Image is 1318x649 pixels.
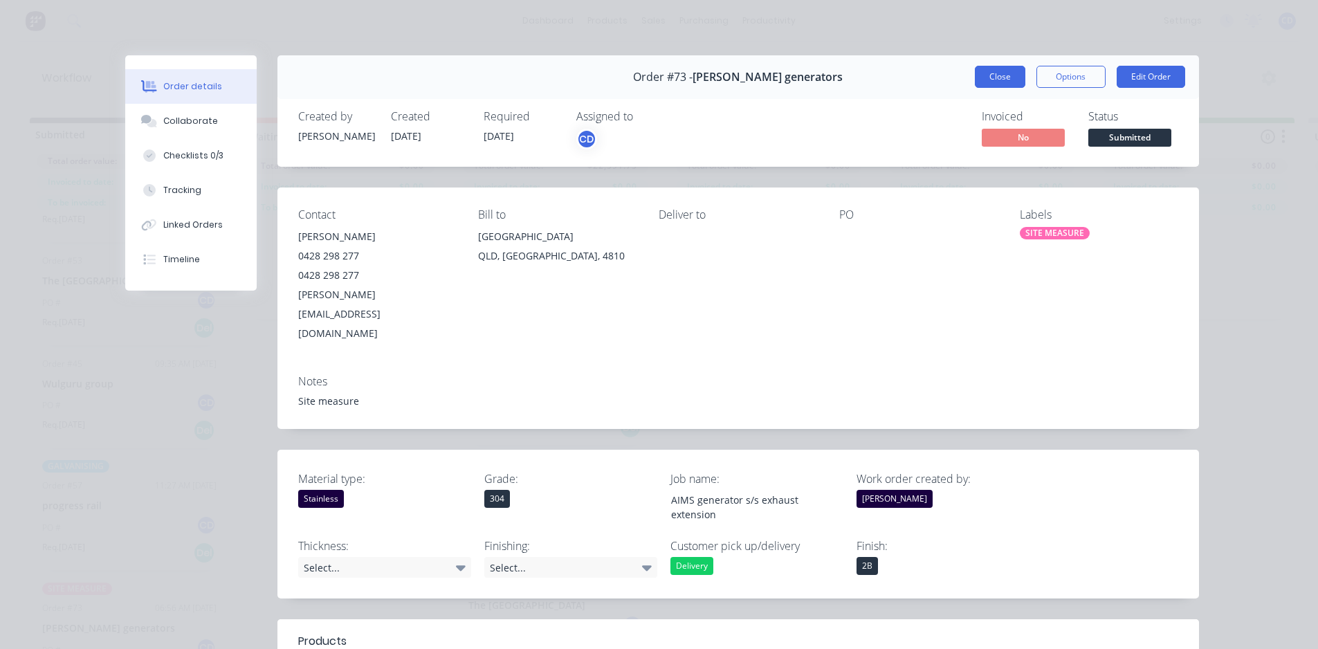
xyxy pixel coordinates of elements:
[298,375,1178,388] div: Notes
[982,129,1065,146] span: No
[660,490,833,524] div: AIMS generator s/s exhaust extension
[298,538,471,554] label: Thickness:
[1117,66,1185,88] button: Edit Order
[125,242,257,277] button: Timeline
[484,110,560,123] div: Required
[576,129,597,149] button: CD
[693,71,843,84] span: [PERSON_NAME] generators
[670,470,843,487] label: Job name:
[163,184,201,196] div: Tracking
[659,208,817,221] div: Deliver to
[298,557,471,578] div: Select...
[391,110,467,123] div: Created
[163,115,218,127] div: Collaborate
[298,490,344,508] div: Stainless
[163,149,223,162] div: Checklists 0/3
[298,129,374,143] div: [PERSON_NAME]
[484,490,510,508] div: 304
[576,110,715,123] div: Assigned to
[1088,129,1171,149] button: Submitted
[1036,66,1106,88] button: Options
[478,227,637,271] div: [GEOGRAPHIC_DATA]QLD, [GEOGRAPHIC_DATA], 4810
[298,285,457,343] div: [PERSON_NAME][EMAIL_ADDRESS][DOMAIN_NAME]
[1088,110,1178,123] div: Status
[125,104,257,138] button: Collaborate
[125,173,257,208] button: Tracking
[163,80,222,93] div: Order details
[670,538,843,554] label: Customer pick up/delivery
[125,138,257,173] button: Checklists 0/3
[125,69,257,104] button: Order details
[298,266,457,285] div: 0428 298 277
[298,470,471,487] label: Material type:
[857,538,1029,554] label: Finish:
[1088,129,1171,146] span: Submitted
[1020,227,1090,239] div: SITE MEASURE
[670,557,713,575] div: Delivery
[298,110,374,123] div: Created by
[298,227,457,343] div: [PERSON_NAME]0428 298 2770428 298 277[PERSON_NAME][EMAIL_ADDRESS][DOMAIN_NAME]
[163,253,200,266] div: Timeline
[484,470,657,487] label: Grade:
[975,66,1025,88] button: Close
[484,538,657,554] label: Finishing:
[484,557,657,578] div: Select...
[298,208,457,221] div: Contact
[298,246,457,266] div: 0428 298 277
[857,557,878,575] div: 2B
[298,394,1178,408] div: Site measure
[478,208,637,221] div: Bill to
[982,110,1072,123] div: Invoiced
[633,71,693,84] span: Order #73 -
[857,470,1029,487] label: Work order created by:
[125,208,257,242] button: Linked Orders
[478,227,637,246] div: [GEOGRAPHIC_DATA]
[298,227,457,246] div: [PERSON_NAME]
[839,208,998,221] div: PO
[478,246,637,266] div: QLD, [GEOGRAPHIC_DATA], 4810
[163,219,223,231] div: Linked Orders
[1020,208,1178,221] div: Labels
[857,490,933,508] div: [PERSON_NAME]
[391,129,421,143] span: [DATE]
[484,129,514,143] span: [DATE]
